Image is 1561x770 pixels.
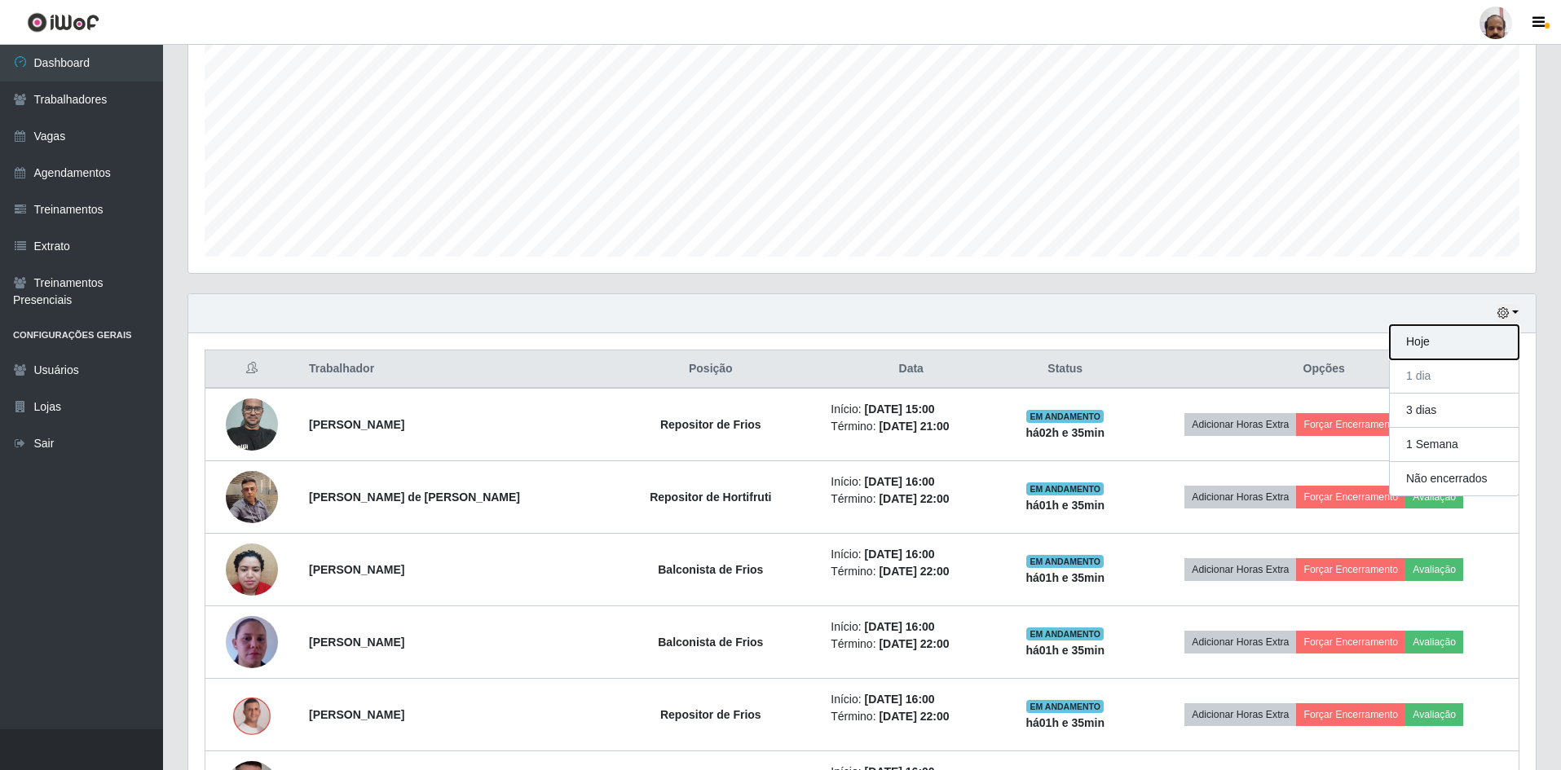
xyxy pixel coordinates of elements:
li: Início: [831,691,991,708]
strong: Balconista de Frios [658,563,763,576]
strong: há 01 h e 35 min [1025,716,1105,729]
li: Término: [831,418,991,435]
time: [DATE] 22:00 [879,637,949,650]
button: Não encerrados [1390,462,1519,495]
span: EM ANDAMENTO [1026,482,1104,495]
li: Início: [831,401,991,418]
button: Hoje [1390,325,1519,359]
time: [DATE] 21:00 [879,420,949,433]
time: [DATE] 16:00 [865,475,935,488]
img: 1753657794780.jpeg [226,693,278,736]
strong: Repositor de Frios [660,418,761,431]
button: Avaliação [1405,486,1463,508]
button: Adicionar Horas Extra [1184,703,1296,726]
img: 1746037018023.jpeg [226,596,278,689]
time: [DATE] 16:00 [865,548,935,561]
th: Posição [600,350,821,389]
button: Forçar Encerramento [1296,631,1405,653]
li: Início: [831,473,991,491]
button: 3 dias [1390,394,1519,428]
strong: há 01 h e 35 min [1025,571,1105,584]
span: EM ANDAMENTO [1026,410,1104,423]
li: Término: [831,491,991,508]
li: Término: [831,636,991,653]
button: Avaliação [1405,558,1463,581]
img: 1753238600136.jpeg [226,462,278,531]
li: Término: [831,708,991,725]
button: Forçar Encerramento [1296,486,1405,508]
strong: [PERSON_NAME] [309,563,404,576]
button: Avaliação [1405,703,1463,726]
img: 1745419906674.jpeg [226,535,278,604]
time: [DATE] 16:00 [865,693,935,706]
img: 1655148070426.jpeg [226,389,278,459]
th: Opções [1129,350,1519,389]
button: Adicionar Horas Extra [1184,486,1296,508]
time: [DATE] 22:00 [879,565,949,578]
li: Início: [831,618,991,636]
time: [DATE] 22:00 [879,492,949,505]
th: Data [821,350,1001,389]
time: [DATE] 22:00 [879,710,949,723]
strong: [PERSON_NAME] [309,708,404,721]
li: Término: [831,563,991,580]
th: Trabalhador [299,350,600,389]
button: Adicionar Horas Extra [1184,631,1296,653]
button: Adicionar Horas Extra [1184,558,1296,581]
button: Forçar Encerramento [1296,413,1405,436]
li: Início: [831,546,991,563]
button: 1 Semana [1390,428,1519,462]
span: EM ANDAMENTO [1026,555,1104,568]
strong: Repositor de Frios [660,708,761,721]
button: 1 dia [1390,359,1519,394]
span: EM ANDAMENTO [1026,627,1104,640]
button: Avaliação [1405,631,1463,653]
img: CoreUI Logo [27,12,99,33]
span: EM ANDAMENTO [1026,700,1104,713]
strong: Repositor de Hortifruti [650,491,771,504]
strong: [PERSON_NAME] de [PERSON_NAME] [309,491,520,504]
button: Adicionar Horas Extra [1184,413,1296,436]
button: Forçar Encerramento [1296,558,1405,581]
strong: Balconista de Frios [658,636,763,649]
strong: [PERSON_NAME] [309,418,404,431]
th: Status [1001,350,1129,389]
strong: há 02 h e 35 min [1025,426,1105,439]
time: [DATE] 15:00 [865,403,935,416]
strong: há 01 h e 35 min [1025,644,1105,657]
button: Forçar Encerramento [1296,703,1405,726]
strong: há 01 h e 35 min [1025,499,1105,512]
time: [DATE] 16:00 [865,620,935,633]
strong: [PERSON_NAME] [309,636,404,649]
